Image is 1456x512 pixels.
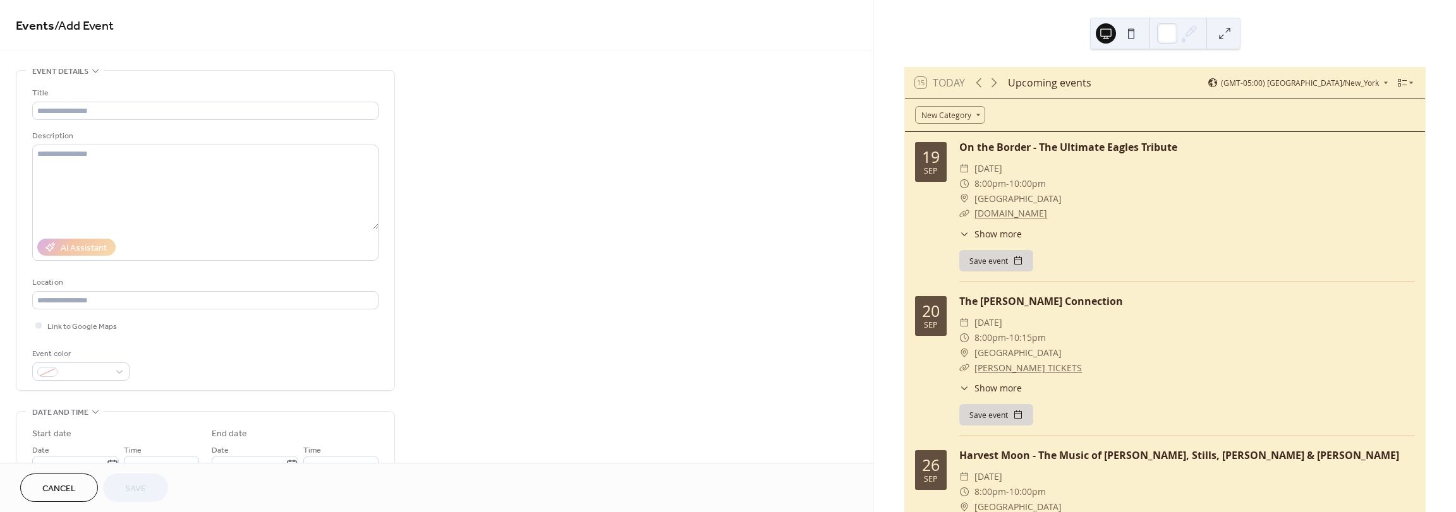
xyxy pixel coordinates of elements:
button: Cancel [20,473,98,502]
span: Time [303,444,321,457]
span: [DATE] [974,469,1002,484]
div: ​ [959,176,969,191]
span: / Add Event [54,14,114,39]
span: 10:00pm [1009,176,1046,191]
span: Link to Google Maps [47,320,117,333]
div: ​ [959,315,969,330]
div: ​ [959,206,969,221]
div: Sep [924,321,938,330]
div: ​ [959,227,969,241]
span: [DATE] [974,161,1002,176]
span: [GEOGRAPHIC_DATA] [974,191,1062,206]
button: Save event [959,250,1033,271]
span: Date and time [32,406,88,419]
span: 10:00pm [1009,484,1046,499]
span: Event details [32,65,88,78]
div: ​ [959,345,969,360]
div: ​ [959,330,969,345]
div: ​ [959,381,969,395]
div: Location [32,276,376,289]
span: (GMT-05:00) [GEOGRAPHIC_DATA]/New_York [1221,79,1379,86]
div: ​ [959,191,969,206]
button: ​Show more [959,227,1022,241]
button: ​Show more [959,381,1022,395]
span: Show more [974,381,1022,395]
button: Save event [959,404,1033,426]
a: The [PERSON_NAME] Connection [959,294,1123,308]
span: Cancel [42,482,76,496]
div: Event color [32,347,127,360]
a: Harvest Moon - The Music of [PERSON_NAME], Stills, [PERSON_NAME] & [PERSON_NAME] [959,448,1399,462]
a: On the Border - The Ultimate Eagles Tribute [959,140,1177,154]
div: ​ [959,360,969,376]
span: Date [32,444,49,457]
div: 19 [922,149,940,165]
div: End date [212,427,247,441]
div: Description [32,129,376,143]
span: 10:15pm [1009,330,1046,345]
div: 26 [922,457,940,473]
div: ​ [959,469,969,484]
span: Show more [974,227,1022,241]
span: Time [124,444,142,457]
div: Sep [924,167,938,176]
span: Date [212,444,229,457]
div: Upcoming events [1008,75,1091,90]
span: [DATE] [974,315,1002,330]
div: Start date [32,427,71,441]
div: Sep [924,475,938,484]
span: - [1006,176,1009,191]
span: - [1006,330,1009,345]
div: Title [32,86,376,100]
a: [PERSON_NAME] TICKETS [974,362,1082,374]
span: 8:00pm [974,176,1006,191]
div: 20 [922,303,940,319]
span: 8:00pm [974,484,1006,499]
span: 8:00pm [974,330,1006,345]
div: ​ [959,484,969,499]
div: ​ [959,161,969,176]
span: - [1006,484,1009,499]
a: Events [16,14,54,39]
span: [GEOGRAPHIC_DATA] [974,345,1062,360]
a: [DOMAIN_NAME] [974,207,1047,219]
